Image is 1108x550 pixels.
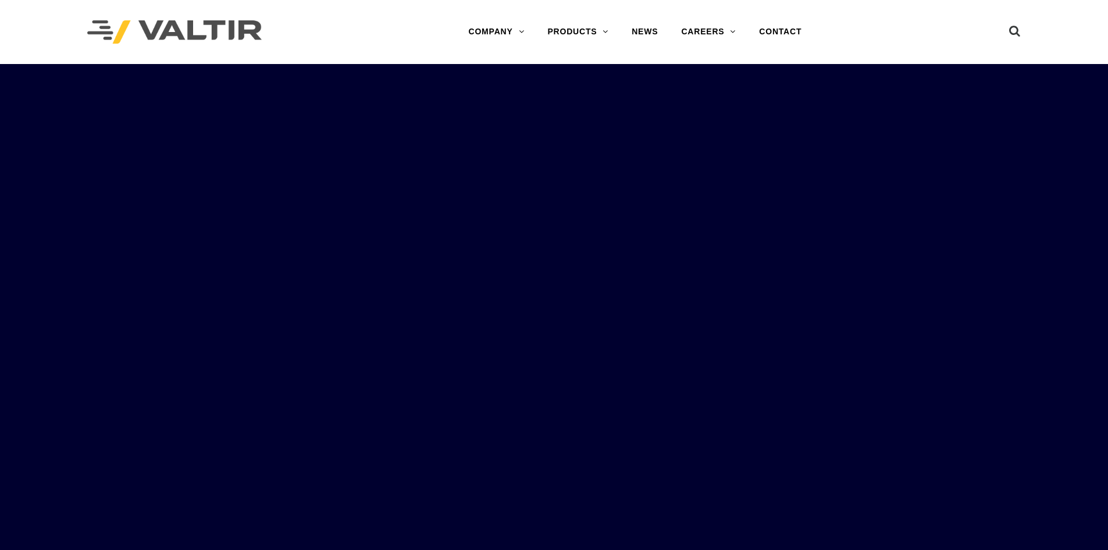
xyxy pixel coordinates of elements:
[457,20,536,44] a: COMPANY
[669,20,747,44] a: CAREERS
[620,20,669,44] a: NEWS
[87,20,262,44] img: Valtir
[747,20,813,44] a: CONTACT
[536,20,620,44] a: PRODUCTS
